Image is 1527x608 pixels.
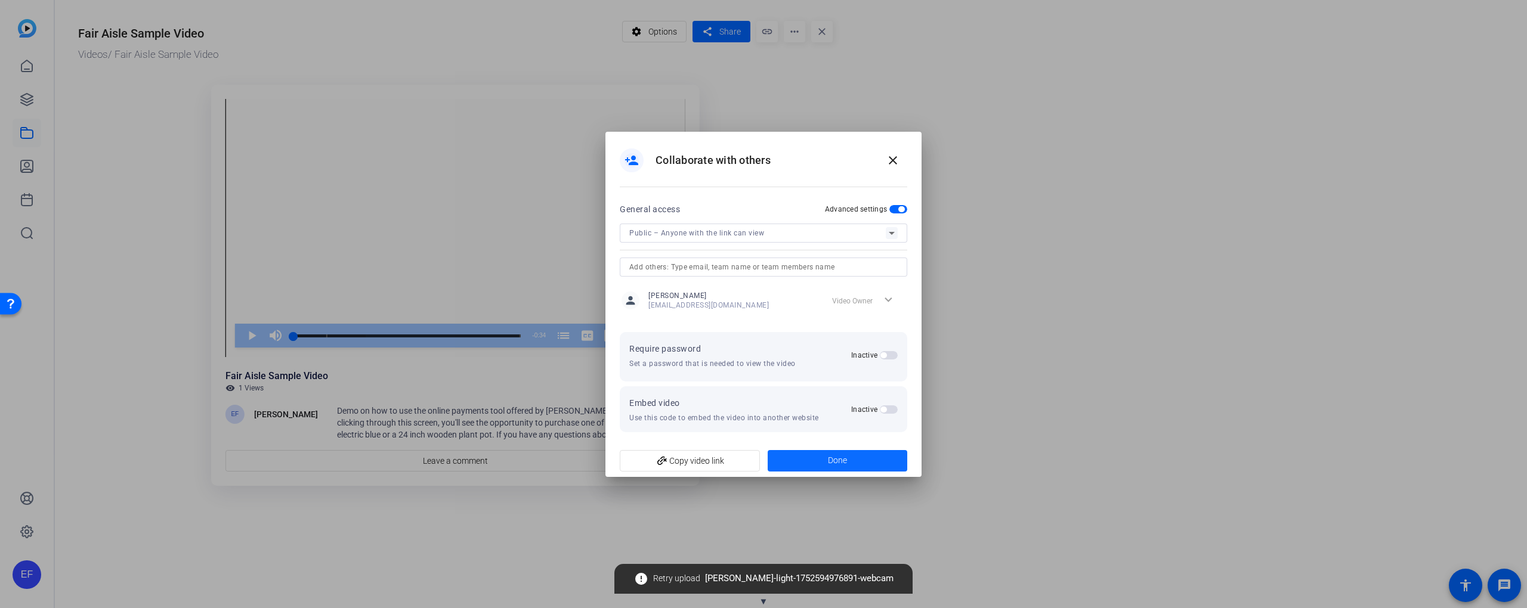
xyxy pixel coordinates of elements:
[851,405,877,414] h2: Inactive
[629,449,750,472] span: Copy video link
[828,454,847,467] span: Done
[629,260,898,274] input: Add others: Type email, team name or team members name
[629,359,796,368] p: Set a password that is needed to view the video
[886,153,900,167] mat-icon: close
[629,342,796,356] h2: Require password
[652,451,672,471] mat-icon: add_link
[620,202,680,216] h2: General access
[648,291,769,300] span: [PERSON_NAME]
[628,568,899,590] span: [PERSON_NAME]-light-1752594976891-webcam
[622,291,639,309] mat-icon: person
[759,596,768,607] span: ▼
[620,450,760,471] button: Copy video link
[625,153,639,167] mat-icon: person_add
[653,572,700,585] span: Retry upload
[656,153,771,167] h1: Collaborate with others
[629,396,680,410] h2: Embed video
[629,413,819,423] p: Use this code to embed the video into another website
[648,300,769,310] span: [EMAIL_ADDRESS][DOMAIN_NAME]
[629,229,764,237] span: Public – Anyone with the link can view
[634,572,648,586] mat-icon: error
[825,204,887,214] h2: Advanced settings
[768,450,908,471] button: Done
[851,350,877,360] h2: Inactive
